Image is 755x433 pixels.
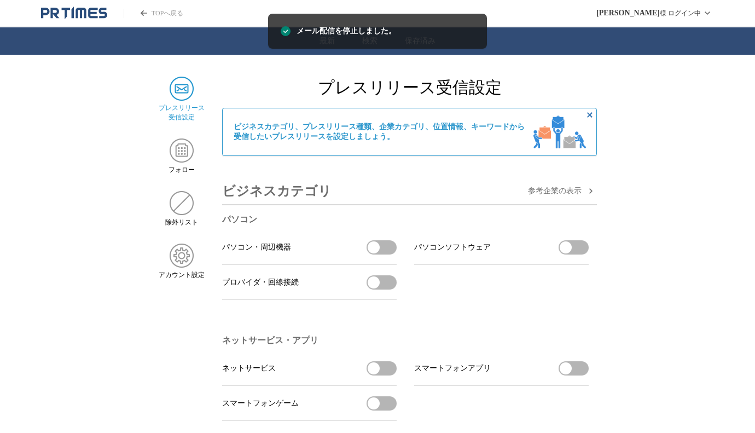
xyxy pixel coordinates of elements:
button: 参考企業の表示 [528,184,597,198]
span: 除外リスト [165,218,198,227]
span: パソコンソフトウェア [414,243,491,252]
h3: ネットサービス・アプリ [222,335,589,347]
span: スマートフォンゲーム [222,399,299,408]
h3: ビジネスカテゴリ [222,178,332,204]
span: メール配信を停止しました。 [297,25,396,37]
a: PR TIMESのトップページはこちら [124,9,183,18]
span: [PERSON_NAME] [596,9,660,18]
img: フォロー [170,138,194,163]
span: ビジネスカテゴリ、プレスリリース種類、企業カテゴリ、位置情報、キーワードから 受信したいプレスリリースを設定しましょう。 [234,122,525,142]
span: ネットサービス [222,363,276,373]
img: アカウント設定 [170,244,194,268]
img: 除外リスト [170,191,194,215]
span: プロバイダ・回線接続 [222,278,299,287]
a: フォローフォロー [158,138,205,175]
span: プレスリリース 受信設定 [159,103,205,122]
a: プレスリリース 受信設定プレスリリース 受信設定 [158,77,205,122]
button: 非表示にする [583,108,596,122]
img: プレスリリース 受信設定 [170,77,194,101]
a: PR TIMESのトップページはこちら [41,7,107,20]
h2: プレスリリース受信設定 [222,77,597,99]
span: 参考企業の 表示 [528,186,582,196]
a: アカウント設定アカウント設定 [158,244,205,280]
a: 除外リスト除外リスト [158,191,205,227]
span: パソコン・周辺機器 [222,243,291,252]
h3: パソコン [222,214,589,226]
span: フォロー [169,165,195,175]
span: スマートフォンアプリ [414,363,491,373]
span: アカウント設定 [159,270,205,280]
